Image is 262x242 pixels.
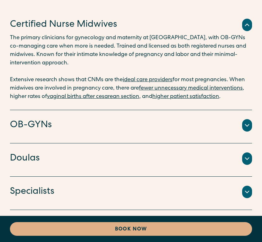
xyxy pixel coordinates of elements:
[139,86,243,91] a: fewer unnecessary medical interventions
[10,185,54,198] h4: Specialists
[10,18,117,31] h4: Certified Nurse Midwives
[10,222,252,236] a: Book Now
[152,94,219,100] a: higher patient satisfaction
[10,152,40,165] h4: Doulas
[123,77,172,83] a: ideal care providers
[47,94,139,100] a: vaginal births after cesarean section
[10,34,252,101] p: The primary clinicians for gynecology and maternity at [GEOGRAPHIC_DATA], with OB-GYNs co-managin...
[10,119,52,132] h4: OB-GYNs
